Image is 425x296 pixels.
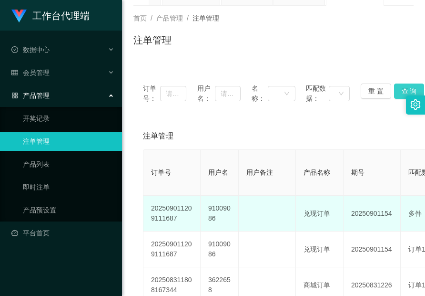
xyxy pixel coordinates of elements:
span: 产品名称 [304,169,330,176]
a: 注单管理 [23,132,114,151]
input: 请输入 [160,86,186,101]
span: 用户名 [208,169,228,176]
td: 91009086 [201,196,239,232]
span: 订单号： [143,84,160,104]
span: 多件 [408,210,422,217]
td: 20250901154 [344,196,401,232]
input: 请输入 [215,86,241,101]
span: 首页 [133,14,147,22]
i: 图标: down [338,91,344,97]
a: 图标: dashboard平台首页 [11,223,114,243]
button: 查 询 [394,84,425,99]
span: 数据中心 [11,46,50,53]
span: 产品管理 [11,92,50,99]
td: 兑现订单 [296,232,344,267]
td: 兑现订单 [296,196,344,232]
span: / [187,14,189,22]
i: 图标: setting [410,99,421,110]
td: 202509011209111687 [143,196,201,232]
span: 注单管理 [143,130,173,142]
i: 图标: down [284,91,290,97]
span: 名称： [252,84,268,104]
span: 用户备注 [246,169,273,176]
a: 产品预设置 [23,201,114,220]
td: 20250901154 [344,232,401,267]
h1: 工作台代理端 [32,0,90,31]
span: 会员管理 [11,69,50,76]
h1: 注单管理 [133,33,172,47]
span: 注单管理 [192,14,219,22]
td: 202509011209111687 [143,232,201,267]
i: 图标: appstore-o [11,92,18,99]
span: / [151,14,152,22]
i: 图标: check-circle-o [11,46,18,53]
a: 开奖记录 [23,109,114,128]
td: 91009086 [201,232,239,267]
a: 即时注单 [23,178,114,197]
span: 匹配数据： [306,84,329,104]
span: 订单号 [151,169,171,176]
span: 产品管理 [156,14,183,22]
i: 图标: table [11,69,18,76]
button: 重 置 [361,84,391,99]
span: 用户名： [197,84,215,104]
img: logo.9652507e.png [11,10,27,23]
a: 产品列表 [23,155,114,174]
a: 工作台代理端 [11,11,90,19]
span: 期号 [351,169,364,176]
